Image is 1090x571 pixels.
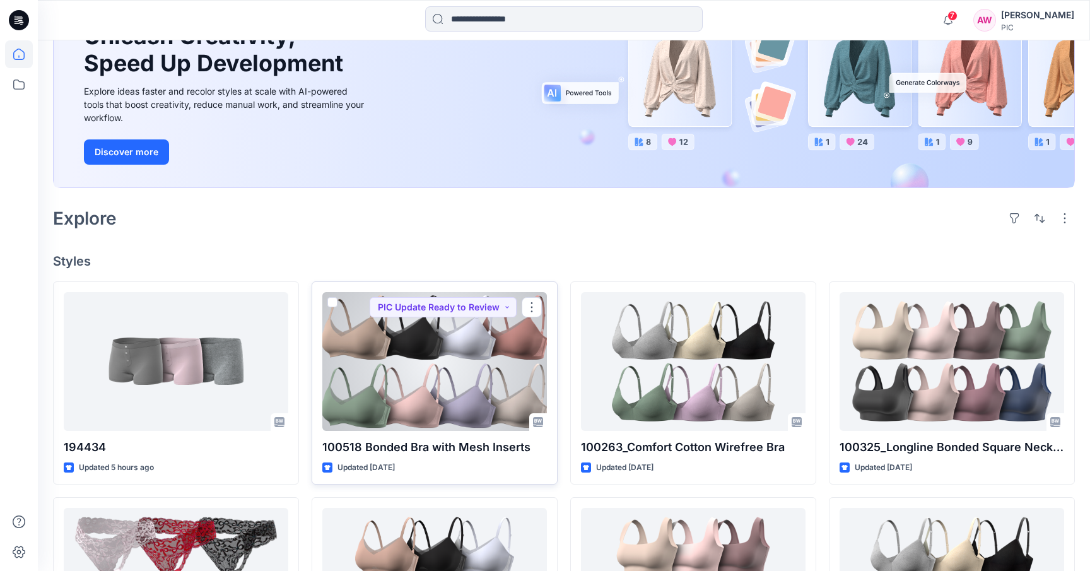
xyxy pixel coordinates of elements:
[947,11,958,21] span: 7
[322,439,547,456] p: 100518 Bonded Bra with Mesh Inserts
[64,292,288,431] a: 194434
[322,292,547,431] a: 100518 Bonded Bra with Mesh Inserts
[53,208,117,228] h2: Explore
[855,461,912,474] p: Updated [DATE]
[840,292,1064,431] a: 100325_Longline Bonded Square Neck Bra
[53,254,1075,269] h4: Styles
[337,461,395,474] p: Updated [DATE]
[840,439,1064,456] p: 100325_Longline Bonded Square Neck Bra
[84,139,368,165] a: Discover more
[1001,8,1074,23] div: [PERSON_NAME]
[64,439,288,456] p: 194434
[973,9,996,32] div: AW
[84,23,349,77] h1: Unleash Creativity, Speed Up Development
[581,292,806,431] a: 100263_Comfort Cotton Wirefree Bra
[1001,23,1074,32] div: PIC
[84,139,169,165] button: Discover more
[581,439,806,456] p: 100263_Comfort Cotton Wirefree Bra
[596,461,653,474] p: Updated [DATE]
[79,461,154,474] p: Updated 5 hours ago
[84,85,368,124] div: Explore ideas faster and recolor styles at scale with AI-powered tools that boost creativity, red...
